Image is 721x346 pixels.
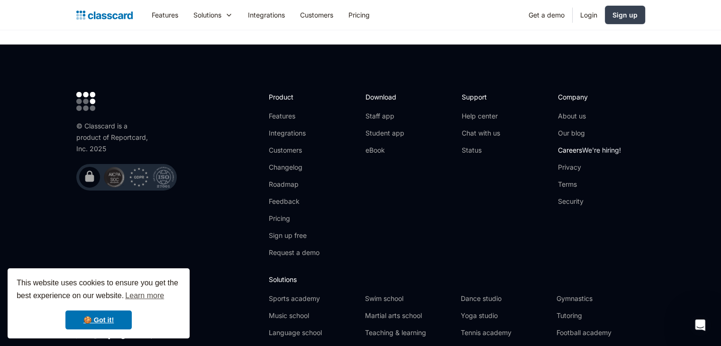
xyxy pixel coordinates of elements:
[558,111,621,121] a: About us
[186,4,240,26] div: Solutions
[365,146,404,155] a: eBook
[462,111,500,121] a: Help center
[8,268,190,338] div: cookieconsent
[269,248,319,257] a: Request a demo
[521,4,572,26] a: Get a demo
[558,92,621,102] h2: Company
[365,128,404,138] a: Student app
[461,294,549,303] a: Dance studio
[605,6,645,24] a: Sign up
[76,9,133,22] a: Logo
[365,311,453,320] a: Martial arts school
[462,128,500,138] a: Chat with us
[269,92,319,102] h2: Product
[292,4,341,26] a: Customers
[612,10,638,20] div: Sign up
[144,4,186,26] a: Features
[582,146,621,154] span: We're hiring!
[558,146,621,155] a: CareersWe're hiring!
[557,328,645,337] a: Football academy
[269,311,357,320] a: Music school
[558,163,621,172] a: Privacy
[124,289,165,303] a: learn more about cookies
[269,328,357,337] a: Language school
[462,146,500,155] a: Status
[269,274,645,284] h2: Solutions
[65,310,132,329] a: dismiss cookie message
[462,92,500,102] h2: Support
[461,311,549,320] a: Yoga studio
[341,4,377,26] a: Pricing
[269,146,319,155] a: Customers
[269,163,319,172] a: Changelog
[365,111,404,121] a: Staff app
[17,277,181,303] span: This website uses cookies to ensure you get the best experience on our website.
[269,231,319,240] a: Sign up free
[269,294,357,303] a: Sports academy
[365,328,453,337] a: Teaching & learning
[269,214,319,223] a: Pricing
[689,314,712,337] iframe: Intercom live chat
[573,4,605,26] a: Login
[193,10,221,20] div: Solutions
[558,128,621,138] a: Our blog
[269,111,319,121] a: Features
[461,328,549,337] a: Tennis academy
[558,180,621,189] a: Terms
[240,4,292,26] a: Integrations
[558,197,621,206] a: Security
[365,92,404,102] h2: Download
[269,128,319,138] a: Integrations
[557,311,645,320] a: Tutoring
[365,294,453,303] a: Swim school
[76,120,152,155] div: © Classcard is a product of Reportcard, Inc. 2025
[557,294,645,303] a: Gymnastics
[269,180,319,189] a: Roadmap
[269,197,319,206] a: Feedback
